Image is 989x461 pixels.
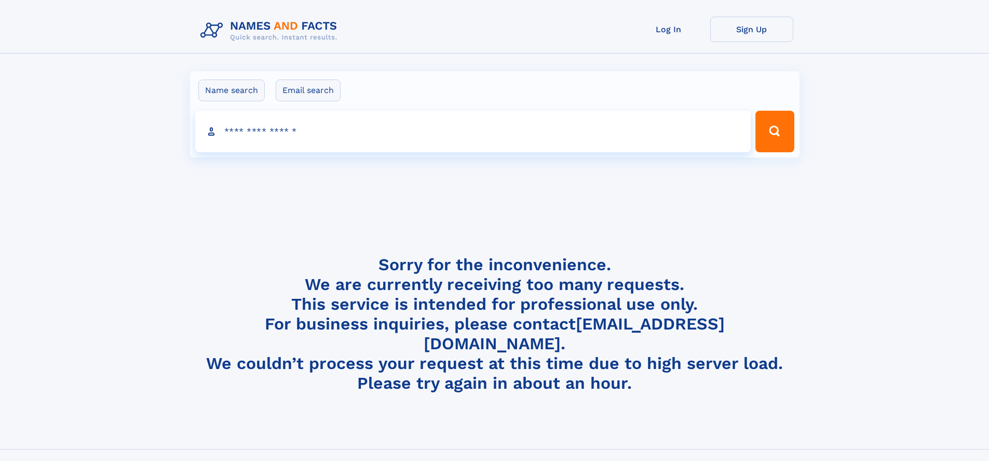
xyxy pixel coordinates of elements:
[627,17,710,42] a: Log In
[710,17,793,42] a: Sign Up
[196,255,793,393] h4: Sorry for the inconvenience. We are currently receiving too many requests. This service is intend...
[755,111,794,152] button: Search Button
[424,314,725,353] a: [EMAIL_ADDRESS][DOMAIN_NAME]
[198,80,265,101] label: Name search
[196,17,346,45] img: Logo Names and Facts
[276,80,341,101] label: Email search
[195,111,751,152] input: search input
